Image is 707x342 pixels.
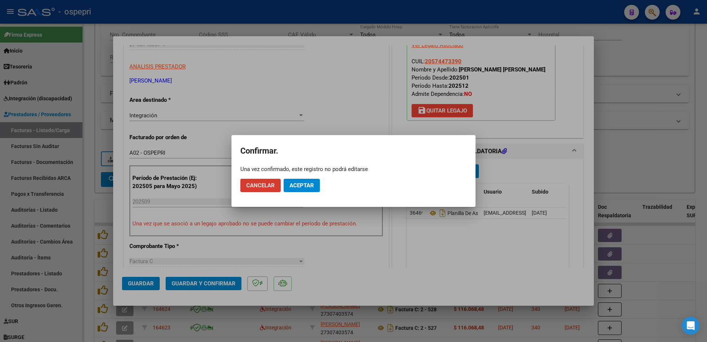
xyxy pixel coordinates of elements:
span: Cancelar [246,182,275,189]
button: Aceptar [284,179,320,192]
span: Aceptar [290,182,314,189]
div: Una vez confirmado, este registro no podrá editarse [240,165,467,173]
button: Cancelar [240,179,281,192]
div: Open Intercom Messenger [682,317,700,335]
h2: Confirmar. [240,144,467,158]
